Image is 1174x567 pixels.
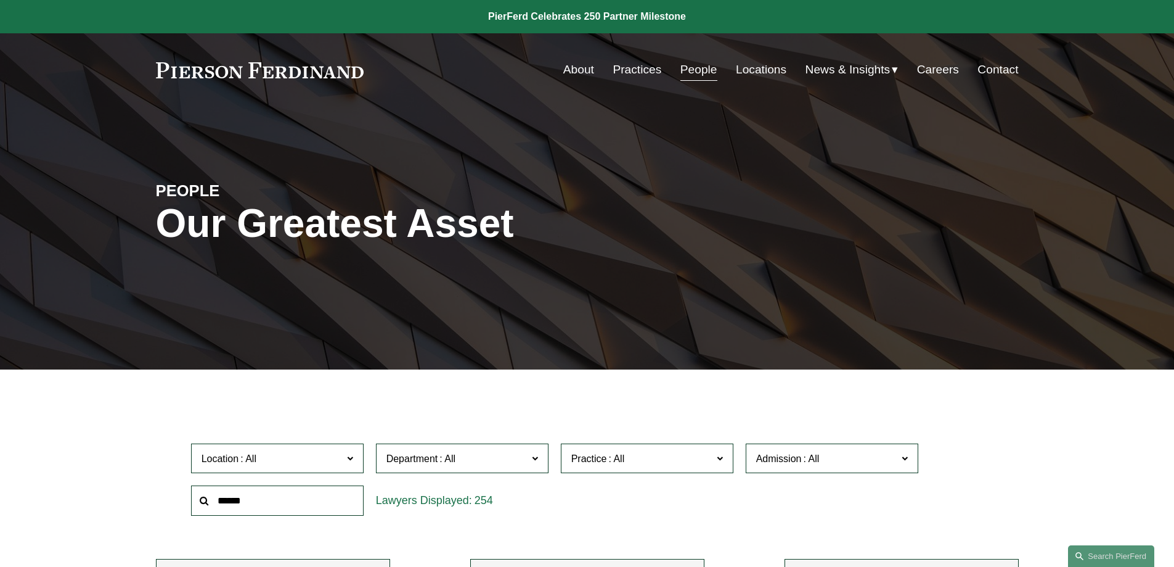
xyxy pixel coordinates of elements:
span: 254 [475,494,493,507]
span: News & Insights [805,59,891,81]
a: Practices [613,58,661,81]
span: Practice [571,453,607,464]
h1: Our Greatest Asset [156,201,731,246]
span: Admission [756,453,802,464]
h4: PEOPLE [156,181,372,201]
a: About [563,58,594,81]
a: Search this site [1068,545,1154,567]
span: Department [386,453,438,464]
a: Careers [917,58,959,81]
a: People [680,58,717,81]
span: Location [202,453,239,464]
a: folder dropdown [805,58,899,81]
a: Contact [977,58,1018,81]
a: Locations [736,58,786,81]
